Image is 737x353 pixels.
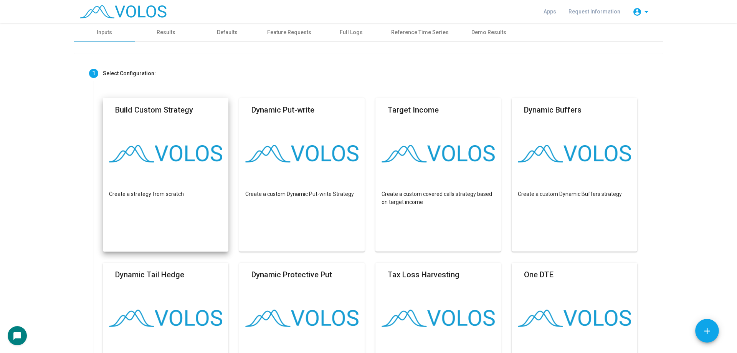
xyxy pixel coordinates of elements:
mat-icon: account_circle [633,7,642,17]
div: Reference Time Series [391,28,449,36]
mat-card-title: Dynamic Buffers [524,104,582,116]
mat-card-title: One DTE [524,269,554,280]
p: Create a custom Dynamic Buffers strategy [518,190,631,198]
mat-icon: arrow_drop_down [642,7,651,17]
span: Request Information [568,8,620,15]
img: logo.png [245,145,359,162]
button: Add icon [695,319,719,343]
p: Create a custom Dynamic Put-write Strategy [245,190,359,198]
a: Apps [537,5,562,18]
div: Inputs [97,28,112,36]
div: Feature Requests [267,28,311,36]
mat-card-title: Target Income [388,104,439,116]
img: logo.png [109,310,222,327]
div: Full Logs [340,28,363,36]
p: Create a strategy from scratch [109,190,222,198]
mat-icon: chat_bubble [13,331,22,341]
a: Request Information [562,5,626,18]
mat-card-title: Build Custom Strategy [115,104,193,116]
img: logo.png [518,310,631,327]
img: logo.png [518,145,631,162]
span: 1 [92,70,96,77]
img: logo.png [382,145,495,162]
img: logo.png [245,310,359,327]
mat-card-title: Dynamic Tail Hedge [115,269,184,280]
mat-card-title: Tax Loss Harvesting [388,269,459,280]
mat-card-title: Dynamic Protective Put [251,269,332,280]
mat-card-title: Dynamic Put-write [251,104,314,116]
p: Create a custom covered calls strategy based on target income [382,190,495,206]
div: Select Configuration: [103,70,156,78]
div: Demo Results [471,28,506,36]
img: logo.png [109,145,222,162]
mat-icon: add [702,326,712,336]
img: logo.png [382,310,495,327]
div: Defaults [217,28,238,36]
span: Apps [544,8,556,15]
div: Results [157,28,175,36]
